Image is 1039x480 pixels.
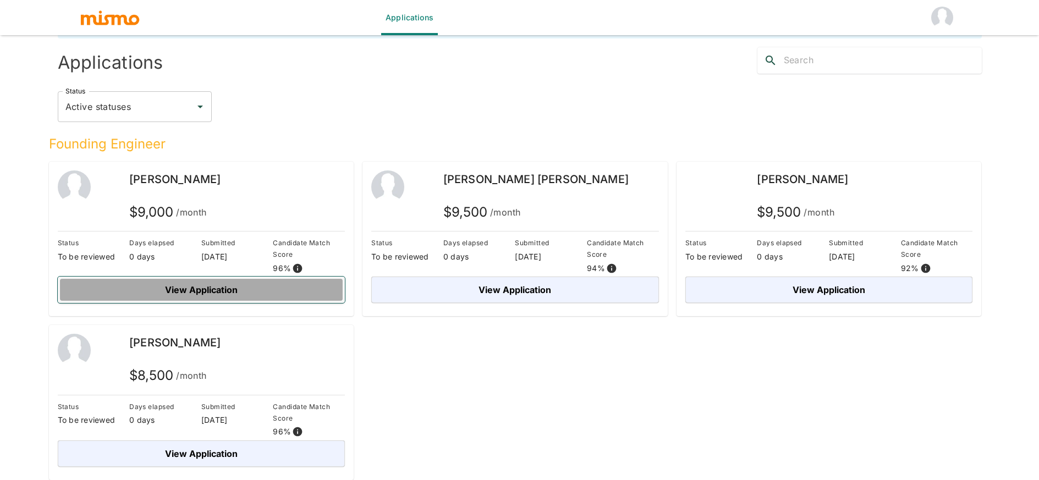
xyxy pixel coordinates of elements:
span: /month [176,205,207,220]
span: /month [490,205,521,220]
p: Candidate Match Score [273,401,345,424]
p: To be reviewed [58,415,130,426]
svg: View resume score details [292,426,303,437]
svg: View resume score details [606,263,617,274]
span: [PERSON_NAME] [PERSON_NAME] [443,173,629,186]
button: View Application [371,277,659,303]
img: Vali health HM [931,7,953,29]
img: 2Q== [371,170,404,203]
button: search [757,47,784,74]
p: Days elapsed [443,237,515,249]
span: [PERSON_NAME] [129,173,221,186]
p: 96 % [273,263,291,274]
p: Candidate Match Score [901,237,973,260]
p: To be reviewed [685,251,757,262]
span: [PERSON_NAME] [757,173,848,186]
p: 0 days [443,251,515,262]
p: To be reviewed [371,251,443,262]
p: To be reviewed [58,251,130,262]
p: Status [58,237,130,249]
h5: Founding Engineer [49,135,982,153]
p: 0 days [129,415,201,426]
input: Search [784,52,982,69]
h5: $ 8,500 [129,367,207,384]
h5: $ 9,000 [129,203,207,221]
h5: $ 9,500 [443,203,521,221]
p: Submitted [829,237,901,249]
h4: Applications [58,52,515,74]
p: 0 days [129,251,201,262]
span: /month [804,205,834,220]
p: 96 % [273,426,291,437]
p: Candidate Match Score [587,237,659,260]
p: Days elapsed [129,237,201,249]
p: Status [371,237,443,249]
svg: View resume score details [292,263,303,274]
h5: $ 9,500 [757,203,834,221]
p: Days elapsed [757,237,829,249]
img: y3ggi1xwgajc2k44g356rgtcze70 [685,170,718,203]
button: View Application [58,277,345,303]
button: Open [193,99,208,114]
p: 92 % [901,263,919,274]
button: View Application [685,277,973,303]
span: /month [176,368,207,383]
p: Status [58,401,130,412]
img: 2Q== [58,170,91,203]
p: Submitted [515,237,587,249]
p: Submitted [201,401,273,412]
label: Status [65,86,85,96]
img: 2Q== [58,334,91,367]
button: View Application [58,440,345,467]
span: [PERSON_NAME] [129,336,221,349]
p: [DATE] [829,251,901,262]
p: Status [685,237,757,249]
p: [DATE] [515,251,587,262]
p: 0 days [757,251,829,262]
p: Candidate Match Score [273,237,345,260]
svg: View resume score details [920,263,931,274]
p: [DATE] [201,415,273,426]
p: Submitted [201,237,273,249]
p: 94 % [587,263,605,274]
p: [DATE] [201,251,273,262]
p: Days elapsed [129,401,201,412]
img: logo [80,9,140,26]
